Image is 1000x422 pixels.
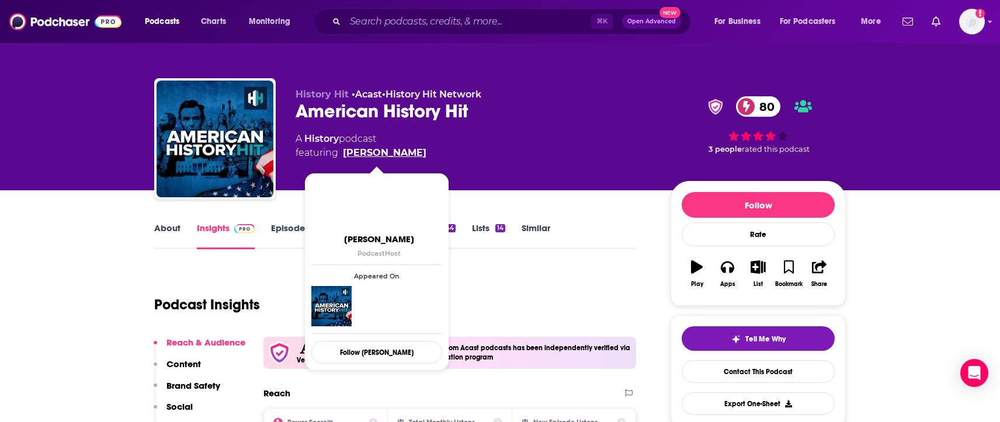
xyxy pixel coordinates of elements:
span: Logged in as KShelton [959,9,985,34]
button: open menu [772,12,853,31]
h5: Verified Partner [297,357,348,364]
span: Appeared On [311,272,442,280]
div: Share [811,281,827,288]
div: Apps [720,281,735,288]
input: Search podcasts, credits, & more... [345,12,591,31]
a: Similar [522,222,550,249]
span: ⌘ K [591,14,613,29]
button: Content [154,358,201,380]
button: open menu [853,12,895,31]
a: 80 [736,96,780,117]
div: Play [691,281,703,288]
span: Charts [201,13,226,30]
h4: Podcast level reach data from Acast podcasts has been independently verified via Podchaser's part... [359,344,631,361]
img: Acast [300,342,344,354]
button: open menu [706,12,775,31]
button: Follow [PERSON_NAME] [311,341,442,364]
div: Search podcasts, credits, & more... [324,8,702,35]
span: Open Advanced [627,19,676,25]
p: Content [166,358,201,369]
h1: Podcast Insights [154,296,260,313]
div: 44 [444,224,456,232]
span: Monitoring [249,13,290,30]
img: tell me why sparkle [731,334,741,344]
img: Podchaser - Follow, Share and Rate Podcasts [9,11,121,33]
p: Social [166,401,193,412]
a: [PERSON_NAME]PodcastHost [314,233,445,257]
span: featuring [296,146,426,160]
span: • [352,89,382,100]
a: Don Wildman [343,146,426,160]
a: Show notifications dropdown [927,12,945,32]
button: Play [682,253,712,295]
img: verfied icon [268,341,291,364]
p: Reach & Audience [166,337,245,348]
button: Apps [712,253,742,295]
img: American History Hit [157,81,273,197]
button: open menu [241,12,305,31]
div: Open Intercom Messenger [960,359,988,387]
span: History Hit [296,89,349,100]
span: Podcast Host [357,249,401,257]
h2: Reach [263,388,290,399]
a: History Hit Network [386,89,481,100]
span: More [861,13,881,30]
button: Brand Safety [154,380,220,402]
button: Show profile menu [959,9,985,34]
div: Bookmark [775,281,803,288]
img: Podchaser Pro [234,224,255,233]
span: 3 people [709,145,742,154]
button: List [743,253,773,295]
button: Bookmark [773,253,804,295]
div: Rate [682,222,835,246]
span: 80 [748,96,780,117]
a: History [304,133,339,144]
span: rated this podcast [742,145,810,154]
span: New [659,7,680,18]
a: InsightsPodchaser Pro [197,222,255,249]
div: 14 [495,224,505,232]
span: For Business [714,13,761,30]
div: verified Badge80 3 peoplerated this podcast [671,89,846,161]
a: About [154,222,180,249]
button: Open AdvancedNew [622,15,681,29]
button: tell me why sparkleTell Me Why [682,326,835,351]
p: Brand Safety [166,380,220,391]
span: For Podcasters [780,13,836,30]
button: Share [804,253,835,295]
a: Acast [355,89,382,100]
a: Lists14 [472,222,505,249]
div: List [754,281,763,288]
span: • [382,89,481,100]
span: Tell Me Why [745,334,786,344]
img: User Profile [959,9,985,34]
div: A podcast [296,132,426,160]
button: open menu [137,12,195,31]
img: verified Badge [704,99,727,114]
svg: Add a profile image [975,9,985,18]
span: Podcasts [145,13,179,30]
button: Export One-Sheet [682,392,835,415]
a: Charts [193,12,233,31]
button: Follow [682,192,835,218]
button: Reach & Audience [154,337,245,358]
span: [PERSON_NAME] [314,233,445,245]
a: Episodes315 [271,222,328,249]
img: American History Hit [311,286,352,326]
a: Contact This Podcast [682,360,835,383]
a: Show notifications dropdown [898,12,918,32]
